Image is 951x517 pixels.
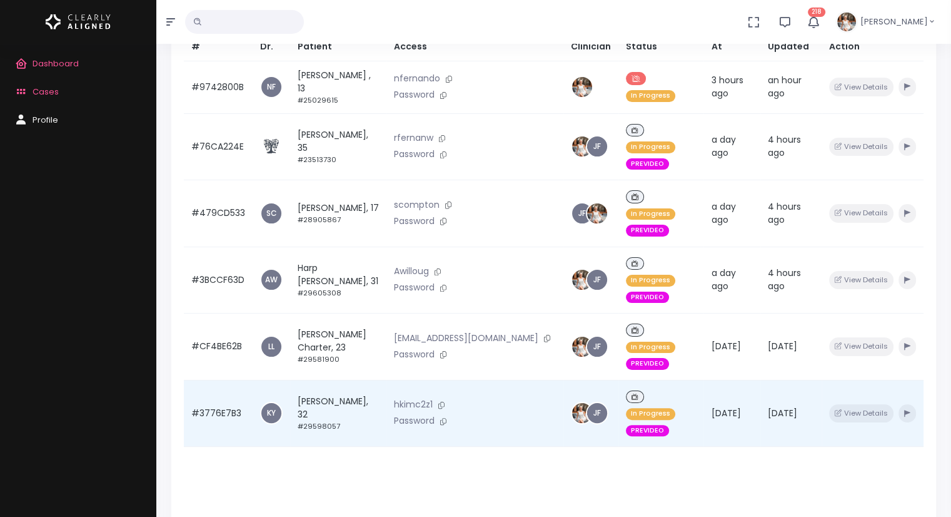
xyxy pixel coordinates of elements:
a: NF [261,77,281,97]
span: PREVIDEO [626,158,669,170]
td: [PERSON_NAME], 32 [290,380,386,447]
small: #25029615 [298,95,338,105]
p: Awilloug [394,265,556,279]
span: [PERSON_NAME] [860,16,928,28]
td: #3BCCF63D [184,247,253,314]
p: hkimc2z1 [394,398,556,412]
small: #28905867 [298,215,341,225]
td: [PERSON_NAME] , 13 [290,61,386,113]
button: View Details [829,204,893,222]
span: [DATE] [768,340,797,352]
a: JF [587,136,607,156]
span: 4 hours ago [768,200,801,226]
span: In Progress [626,90,675,102]
small: #29605308 [298,288,341,298]
td: #3776E7B3 [184,380,253,447]
a: KY [261,403,281,423]
p: scompton [394,198,556,212]
span: 4 hours ago [768,133,801,159]
span: PREVIDEO [626,425,669,437]
span: PREVIDEO [626,292,669,304]
span: In Progress [626,408,675,420]
button: View Details [829,404,893,422]
p: Password [394,148,556,161]
span: [DATE] [768,407,797,419]
span: In Progress [626,141,675,153]
a: SC [261,203,281,223]
span: 218 [808,8,825,17]
span: Dashboard [33,58,79,69]
td: #479CD533 [184,180,253,247]
span: [DATE] [711,340,740,352]
td: [PERSON_NAME], 35 [290,113,386,180]
p: Password [394,348,556,362]
button: View Details [829,271,893,289]
button: View Details [829,337,893,356]
span: a day ago [711,267,735,292]
a: JF [587,403,607,423]
a: AW [261,270,281,290]
td: [PERSON_NAME], 17 [290,180,386,247]
a: LL [261,337,281,357]
button: View Details [829,138,893,156]
span: In Progress [626,342,675,354]
p: nfernando [394,72,556,86]
span: In Progress [626,208,675,220]
a: JF [587,270,607,290]
span: PREVIDEO [626,358,669,370]
p: Password [394,215,556,228]
button: View Details [829,78,893,96]
small: #29598057 [298,421,340,431]
span: In Progress [626,275,675,287]
td: Harp [PERSON_NAME], 31 [290,247,386,314]
td: #9742800B [184,61,253,113]
span: Profile [33,114,58,126]
img: Logo Horizontal [46,9,111,35]
img: Header Avatar [835,11,858,33]
td: #76CA224E [184,113,253,180]
p: rfernanw [394,131,556,145]
span: [DATE] [711,407,740,419]
a: JF [587,337,607,357]
small: #23513730 [298,155,336,165]
span: 4 hours ago [768,267,801,292]
p: Password [394,414,556,428]
p: [EMAIL_ADDRESS][DOMAIN_NAME] [394,332,556,346]
p: Password [394,88,556,102]
span: 3 hours ago [711,74,743,100]
span: an hour ago [768,74,802,100]
td: #CF4BE62B [184,314,253,381]
small: #29581900 [298,354,340,364]
span: Cases [33,86,59,98]
p: Password [394,281,556,295]
span: a day ago [711,200,735,226]
span: a day ago [711,133,735,159]
span: PREVIDEO [626,225,669,237]
a: JF [572,203,592,223]
td: [PERSON_NAME] Charter, 23 [290,314,386,381]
